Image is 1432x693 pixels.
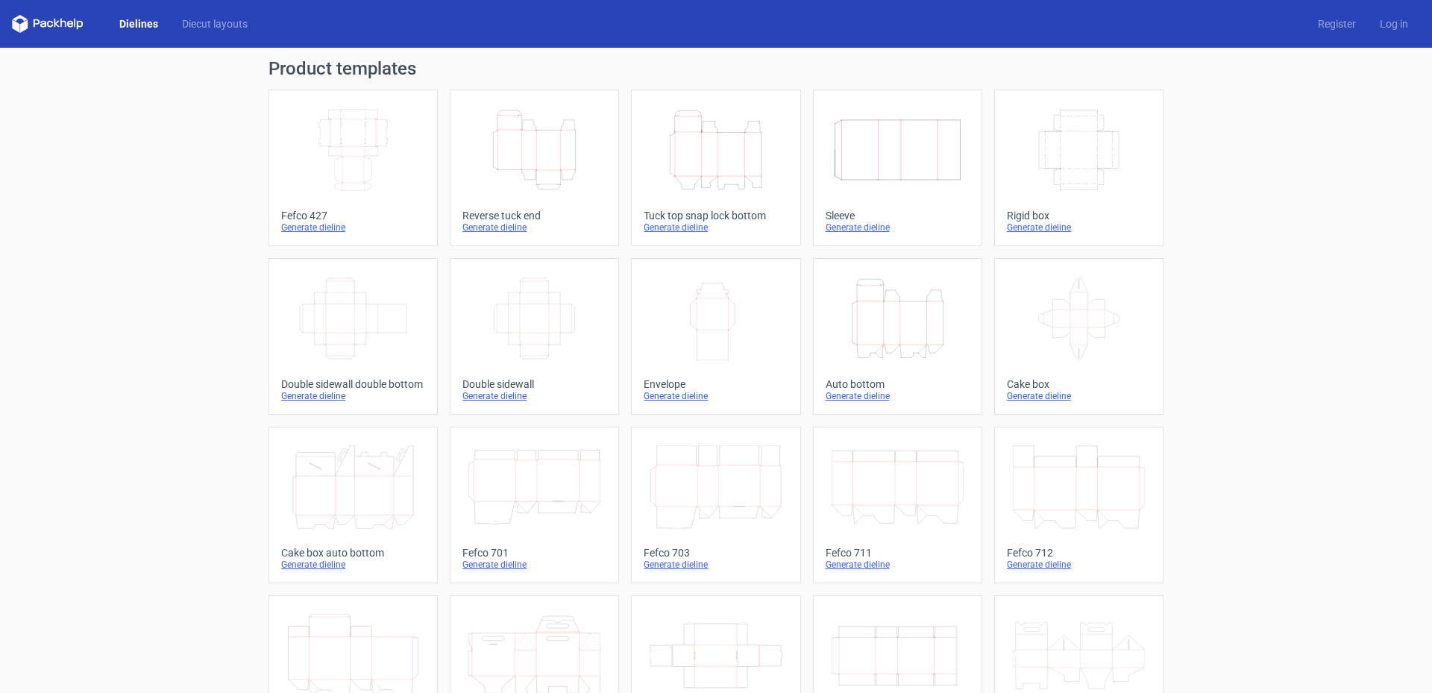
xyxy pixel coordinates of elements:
[462,559,606,571] div: Generate dieline
[644,559,788,571] div: Generate dieline
[631,90,800,246] a: Tuck top snap lock bottomGenerate dieline
[826,547,970,559] div: Fefco 711
[826,210,970,222] div: Sleeve
[268,60,1163,78] h1: Product templates
[1306,16,1368,31] a: Register
[644,378,788,390] div: Envelope
[462,378,606,390] div: Double sidewall
[813,90,982,246] a: SleeveGenerate dieline
[450,427,619,583] a: Fefco 701Generate dieline
[644,390,788,402] div: Generate dieline
[994,258,1163,415] a: Cake boxGenerate dieline
[450,90,619,246] a: Reverse tuck endGenerate dieline
[170,16,260,31] a: Diecut layouts
[994,90,1163,246] a: Rigid boxGenerate dieline
[1007,547,1151,559] div: Fefco 712
[1007,210,1151,222] div: Rigid box
[826,559,970,571] div: Generate dieline
[450,258,619,415] a: Double sidewallGenerate dieline
[462,222,606,233] div: Generate dieline
[631,427,800,583] a: Fefco 703Generate dieline
[281,378,425,390] div: Double sidewall double bottom
[826,390,970,402] div: Generate dieline
[994,427,1163,583] a: Fefco 712Generate dieline
[644,210,788,222] div: Tuck top snap lock bottom
[268,258,438,415] a: Double sidewall double bottomGenerate dieline
[1007,390,1151,402] div: Generate dieline
[281,222,425,233] div: Generate dieline
[462,390,606,402] div: Generate dieline
[107,16,170,31] a: Dielines
[1007,559,1151,571] div: Generate dieline
[1007,222,1151,233] div: Generate dieline
[281,210,425,222] div: Fefco 427
[813,427,982,583] a: Fefco 711Generate dieline
[462,210,606,222] div: Reverse tuck end
[268,427,438,583] a: Cake box auto bottomGenerate dieline
[644,222,788,233] div: Generate dieline
[281,559,425,571] div: Generate dieline
[644,547,788,559] div: Fefco 703
[1368,16,1420,31] a: Log in
[268,90,438,246] a: Fefco 427Generate dieline
[826,378,970,390] div: Auto bottom
[281,390,425,402] div: Generate dieline
[826,222,970,233] div: Generate dieline
[813,258,982,415] a: Auto bottomGenerate dieline
[1007,378,1151,390] div: Cake box
[281,547,425,559] div: Cake box auto bottom
[462,547,606,559] div: Fefco 701
[631,258,800,415] a: EnvelopeGenerate dieline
